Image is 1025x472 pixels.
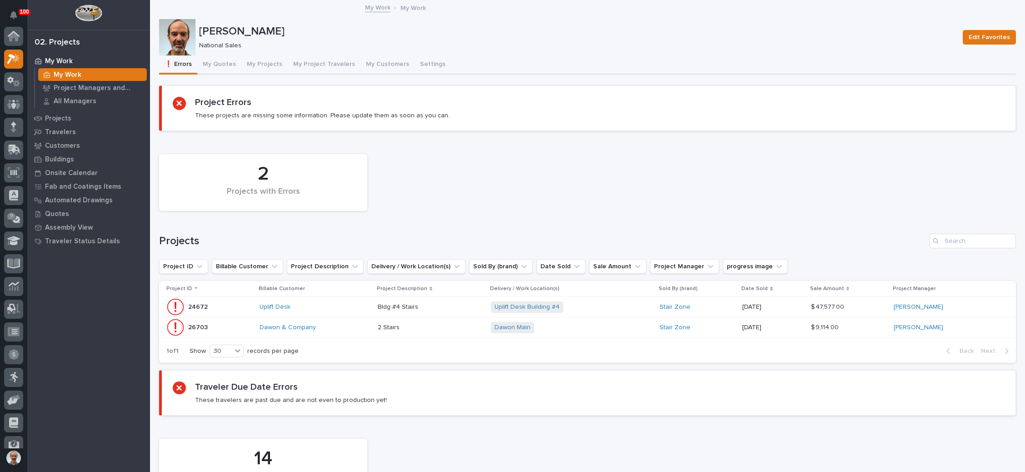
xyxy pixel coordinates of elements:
tr: 2467224672 Uplift Desk Bldg #4 StairsBldg #4 Stairs Uplift Desk Building #4 Stair Zone [DATE]$ 47... [159,297,1016,317]
a: Assembly View [27,221,150,234]
p: [DATE] [742,324,804,331]
button: ❗ Errors [159,55,197,75]
button: Notifications [4,5,23,25]
p: Automated Drawings [45,196,113,205]
button: Delivery / Work Location(s) [367,259,465,274]
p: My Work [45,57,73,65]
p: My Work [54,71,81,79]
button: Sold By (brand) [469,259,533,274]
p: Date Sold [741,284,768,294]
p: Quotes [45,210,69,218]
span: Back [954,347,974,355]
p: Delivery / Work Location(s) [490,284,560,294]
p: [PERSON_NAME] [199,25,955,38]
button: My Projects [241,55,288,75]
a: Travelers [27,125,150,139]
a: My Work [365,2,390,12]
a: Project Managers and Engineers [35,81,150,94]
a: Dawon Main [495,324,530,331]
tr: 2670326703 Dawon & Company 2 Stairs2 Stairs Dawon Main Stair Zone [DATE]$ 9,114.00$ 9,114.00 [PER... [159,317,1016,338]
a: Onsite Calendar [27,166,150,180]
img: Workspace Logo [75,5,102,21]
a: Stair Zone [660,303,690,311]
p: 100 [20,9,29,15]
p: Project Managers and Engineers [54,84,143,92]
p: 1 of 1 [159,340,186,362]
p: Sale Amount [810,284,844,294]
button: Billable Customer [212,259,283,274]
p: Onsite Calendar [45,169,98,177]
p: These travelers are past due and are not even to production yet! [195,396,387,404]
a: My Work [27,54,150,68]
p: National Sales [199,42,952,50]
span: Next [981,347,1001,355]
p: These projects are missing some information. Please update them as soon as you can. [195,111,450,120]
div: Notifications100 [11,11,23,25]
button: My Project Travelers [288,55,360,75]
p: Sold By (brand) [659,284,698,294]
button: Back [939,347,977,355]
a: Uplift Desk [260,303,290,311]
button: Settings [415,55,451,75]
p: Buildings [45,156,74,164]
p: $ 47,577.00 [811,301,846,311]
a: Stair Zone [660,324,690,331]
a: All Managers [35,95,150,107]
div: Projects with Errors [175,187,352,206]
a: Projects [27,111,150,125]
div: 14 [175,447,352,470]
p: Project ID [166,284,192,294]
a: Buildings [27,152,150,166]
p: [DATE] [742,303,804,311]
div: 02. Projects [35,38,80,48]
p: 24672 [188,301,210,311]
p: records per page [247,347,299,355]
p: Project Description [377,284,427,294]
button: Sale Amount [589,259,646,274]
p: Customers [45,142,80,150]
a: Automated Drawings [27,193,150,207]
a: Customers [27,139,150,152]
h1: Projects [159,235,926,248]
div: 2 [175,163,352,186]
a: My Work [35,68,150,81]
p: Billable Customer [259,284,305,294]
button: progress image [723,259,788,274]
a: Uplift Desk Building #4 [495,303,560,311]
p: Bldg #4 Stairs [378,301,420,311]
a: Fab and Coatings Items [27,180,150,193]
p: All Managers [54,97,96,105]
button: users-avatar [4,448,23,467]
button: My Quotes [197,55,241,75]
p: My Work [400,2,426,12]
a: [PERSON_NAME] [894,324,943,331]
a: Quotes [27,207,150,221]
p: Traveler Status Details [45,237,120,246]
p: Fab and Coatings Items [45,183,121,191]
h2: Traveler Due Date Errors [195,382,298,392]
p: $ 9,114.00 [811,322,840,331]
p: Project Manager [893,284,936,294]
button: My Customers [360,55,415,75]
div: 30 [210,346,232,356]
button: Edit Favorites [963,30,1016,45]
p: 2 Stairs [378,322,401,331]
p: 26703 [188,322,210,331]
a: Dawon & Company [260,324,316,331]
p: Travelers [45,128,76,136]
button: Project ID [159,259,208,274]
a: [PERSON_NAME] [894,303,943,311]
p: Show [190,347,206,355]
h2: Project Errors [195,97,251,108]
p: Assembly View [45,224,93,232]
a: Traveler Status Details [27,234,150,248]
button: Next [977,347,1016,355]
button: Project Description [287,259,364,274]
button: Date Sold [536,259,585,274]
p: Projects [45,115,71,123]
span: Edit Favorites [969,32,1010,43]
input: Search [930,234,1016,248]
button: Project Manager [650,259,719,274]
